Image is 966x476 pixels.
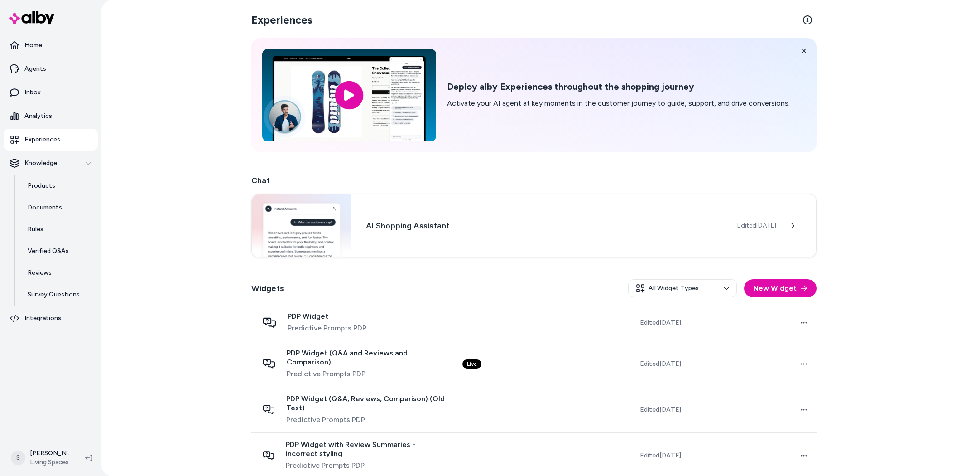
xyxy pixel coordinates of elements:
[640,359,681,369] span: Edited [DATE]
[19,219,98,240] a: Rules
[24,159,57,168] p: Knowledge
[4,129,98,151] a: Experiences
[28,203,62,212] p: Documents
[287,369,448,379] span: Predictive Prompts PDP
[628,279,737,297] button: All Widget Types
[28,181,55,190] p: Products
[19,262,98,284] a: Reviews
[28,247,69,256] p: Verified Q&As
[287,349,448,367] span: PDP Widget (Q&A and Reviews and Comparison)
[286,440,448,458] span: PDP Widget with Review Summaries - incorrect styling
[4,34,98,56] a: Home
[640,318,681,327] span: Edited [DATE]
[4,82,98,103] a: Inbox
[5,443,78,472] button: S[PERSON_NAME]Living Spaces
[286,460,448,471] span: Predictive Prompts PDP
[24,64,46,73] p: Agents
[737,221,776,230] span: Edited [DATE]
[11,451,25,465] span: S
[251,174,817,187] h2: Chat
[286,414,448,425] span: Predictive Prompts PDP
[24,112,52,121] p: Analytics
[19,284,98,306] a: Survey Questions
[251,282,284,295] h2: Widgets
[19,197,98,219] a: Documents
[251,194,817,257] a: Chat widgetAI Shopping AssistantEdited[DATE]
[447,81,790,92] h2: Deploy alby Experiences throughout the shopping journey
[252,194,352,257] img: Chat widget
[24,314,61,323] p: Integrations
[251,13,312,27] h2: Experiences
[24,88,41,97] p: Inbox
[28,290,80,299] p: Survey Questions
[19,175,98,197] a: Products
[462,359,481,369] div: Live
[366,219,722,232] h3: AI Shopping Assistant
[640,451,681,460] span: Edited [DATE]
[28,225,43,234] p: Rules
[19,240,98,262] a: Verified Q&As
[24,135,60,144] p: Experiences
[4,105,98,127] a: Analytics
[288,323,366,334] span: Predictive Prompts PDP
[4,307,98,329] a: Integrations
[24,41,42,50] p: Home
[30,449,71,458] p: [PERSON_NAME]
[447,98,790,109] p: Activate your AI agent at key moments in the customer journey to guide, support, and drive conver...
[286,394,448,413] span: PDP Widget (Q&A, Reviews, Comparison) (Old Test)
[4,58,98,80] a: Agents
[9,11,54,24] img: alby Logo
[28,268,52,277] p: Reviews
[4,152,98,174] button: Knowledge
[744,279,817,297] button: New Widget
[30,458,71,467] span: Living Spaces
[288,312,366,321] span: PDP Widget
[640,405,681,414] span: Edited [DATE]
